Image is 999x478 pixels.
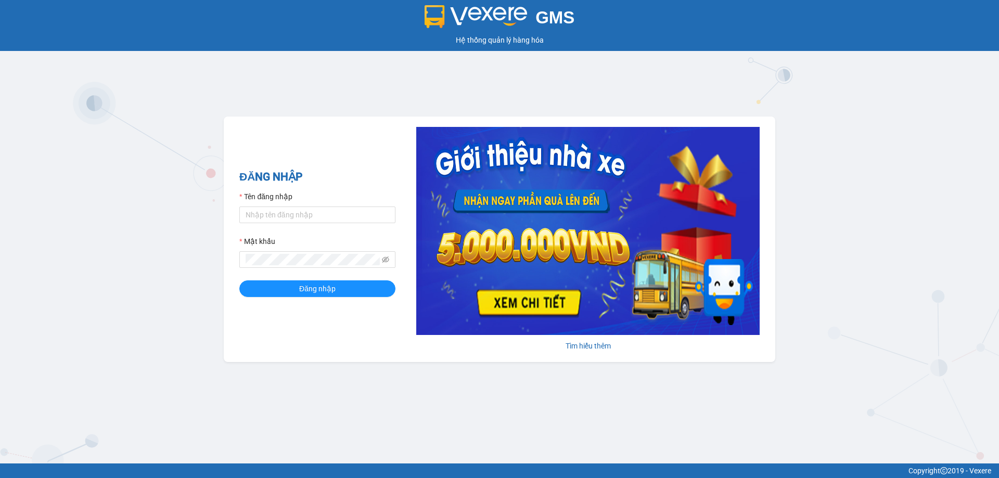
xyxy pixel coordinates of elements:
span: GMS [535,8,574,27]
button: Đăng nhập [239,280,395,297]
div: Tìm hiểu thêm [416,340,760,352]
img: banner-0 [416,127,760,335]
input: Tên đăng nhập [239,206,395,223]
div: Copyright 2019 - Vexere [8,465,991,476]
span: Đăng nhập [299,283,336,294]
img: logo 2 [425,5,528,28]
label: Mật khẩu [239,236,275,247]
span: eye-invisible [382,256,389,263]
div: Hệ thống quản lý hàng hóa [3,34,996,46]
span: copyright [940,467,947,474]
h2: ĐĂNG NHẬP [239,169,395,186]
label: Tên đăng nhập [239,191,292,202]
a: GMS [425,16,575,24]
input: Mật khẩu [246,254,380,265]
